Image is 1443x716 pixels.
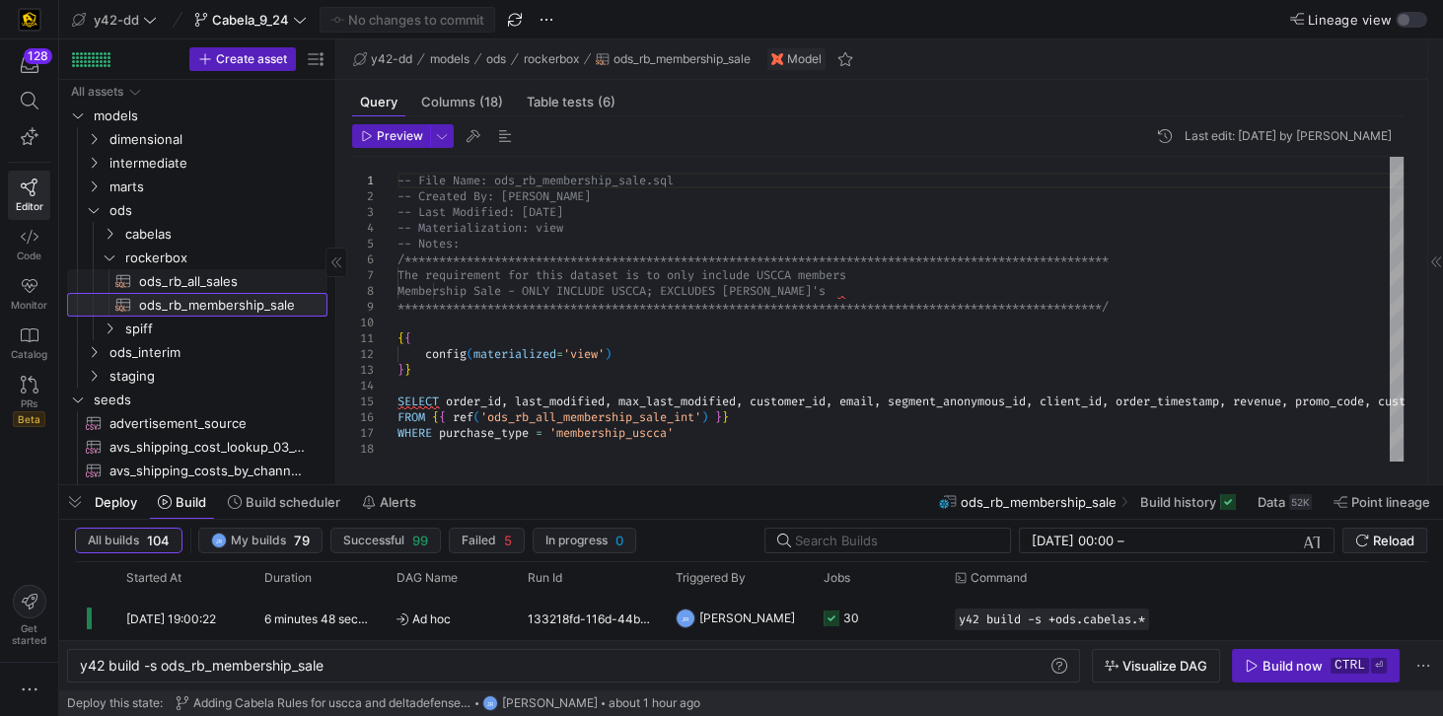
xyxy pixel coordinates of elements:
[352,124,430,148] button: Preview
[67,198,327,222] div: Press SPACE to select this row.
[8,269,50,319] a: Monitor
[1295,394,1364,409] span: promo_code
[109,365,325,388] span: staging
[1371,658,1387,674] kbd: ⏎
[109,176,325,198] span: marts
[352,409,374,425] div: 16
[67,459,327,482] div: Press SPACE to select this row.
[67,435,327,459] a: avs_shipping_cost_lookup_03_15_24​​​​​​
[516,595,664,641] div: 133218fd-116d-44bd-a972-654ea1ceadbe
[397,283,687,299] span: Membership Sale - ONLY INCLUDE USCCA; EXCL
[959,612,1145,626] span: y42 build -s +ods.cabelas.*
[147,533,170,548] span: 104
[563,346,605,362] span: 'view'
[676,571,746,585] span: Triggered By
[8,368,50,435] a: PRsBeta
[212,12,289,28] span: Cabela_9_24
[24,48,52,64] div: 128
[397,220,563,236] span: -- Materialization: view
[67,411,327,435] a: advertisement_source​​​​​​
[294,533,310,548] span: 79
[480,409,701,425] span: 'ods_rb_all_membership_sale_int'
[545,534,608,547] span: In progress
[430,52,469,66] span: models
[67,293,327,317] a: ods_rb_membership_sale​​​​​​​​​​
[874,394,881,409] span: ,
[219,485,349,519] button: Build scheduler
[352,204,374,220] div: 3
[109,341,325,364] span: ods_interim
[446,394,501,409] span: order_id
[1102,394,1109,409] span: ,
[699,595,795,641] span: [PERSON_NAME]
[149,485,215,519] button: Build
[352,346,374,362] div: 12
[1281,394,1288,409] span: ,
[109,128,325,151] span: dimensional
[94,105,325,127] span: models
[1118,533,1124,548] span: –
[109,460,305,482] span: avs_shipping_costs_by_channel_04_11_24​​​​​​
[67,104,327,127] div: Press SPACE to select this row.
[67,151,327,175] div: Press SPACE to select this row.
[67,459,327,482] a: avs_shipping_costs_by_channel_04_11_24​​​​​​
[397,173,674,188] span: -- File Name: ods_rb_membership_sale.sql
[888,394,1026,409] span: segment_anonymous_id
[67,364,327,388] div: Press SPACE to select this row.
[736,394,743,409] span: ,
[1185,129,1392,143] div: Last edit: [DATE] by [PERSON_NAME]
[1289,494,1312,510] div: 52K
[352,251,374,267] div: 6
[515,394,605,409] span: last_modified
[67,269,327,293] a: ods_rb_all_sales​​​​​​​​​​
[528,571,562,585] span: Run Id
[352,283,374,299] div: 8
[1128,533,1258,548] input: End datetime
[701,409,708,425] span: )
[8,220,50,269] a: Code
[193,696,471,710] span: Adding Cabela Rules for uscca and deltadefense domains.
[126,611,216,626] span: [DATE] 19:00:22
[397,330,404,346] span: {
[67,80,327,104] div: Press SPACE to select this row.
[67,696,163,710] span: Deploy this state:
[524,52,579,66] span: rockerbox
[94,12,139,28] span: y42-dd
[1249,485,1321,519] button: Data52K
[67,435,327,459] div: Press SPACE to select this row.
[380,494,416,510] span: Alerts
[1308,12,1392,28] span: Lineage view
[348,47,417,71] button: y42-dd
[397,596,504,642] span: Ad hoc
[1026,394,1033,409] span: ,
[88,534,139,547] span: All builds
[1263,658,1323,674] div: Build now
[708,267,846,283] span: nclude USCCA members
[67,246,327,269] div: Press SPACE to select this row.
[67,388,327,411] div: Press SPACE to select this row.
[397,188,591,204] span: -- Created By: [PERSON_NAME]
[8,47,50,83] button: 128
[439,425,529,441] span: purchase_type
[462,534,496,547] span: Failed
[264,571,312,585] span: Duration
[109,412,305,435] span: advertisement_source​​​​​​
[67,222,327,246] div: Press SPACE to select this row.
[109,436,305,459] span: avs_shipping_cost_lookup_03_15_24​​​​​​
[397,204,563,220] span: -- Last Modified: [DATE]
[125,247,325,269] span: rockerbox
[75,528,182,553] button: All builds104
[1342,528,1427,553] button: Reload
[397,236,460,251] span: -- Notes:
[771,53,783,65] img: undefined
[722,409,729,425] span: }
[352,394,374,409] div: 15
[8,171,50,220] a: Editor
[12,622,46,646] span: Get started
[432,409,439,425] span: {
[1331,658,1369,674] kbd: ctrl
[67,269,327,293] div: Press SPACE to select this row.
[67,340,327,364] div: Press SPACE to select this row.
[397,362,404,378] span: }
[473,346,556,362] span: materialized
